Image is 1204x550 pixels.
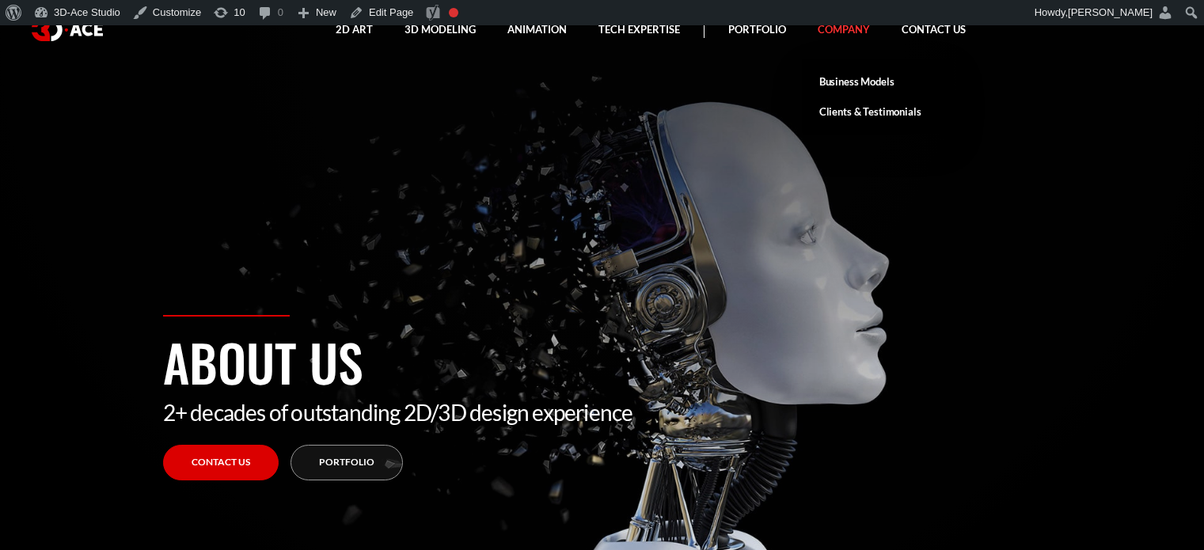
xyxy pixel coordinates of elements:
[802,97,954,127] a: Clients & Testimonials
[163,445,279,480] a: Contact Us
[163,399,1042,426] p: 2+ decades of outstanding 2D/3D design experience
[449,8,458,17] div: Focus keyphrase not set
[1068,6,1153,18] span: [PERSON_NAME]
[291,445,403,480] a: Portfolio
[32,18,103,41] img: logo white
[163,324,1042,399] h1: About us
[802,66,954,97] a: Business Models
